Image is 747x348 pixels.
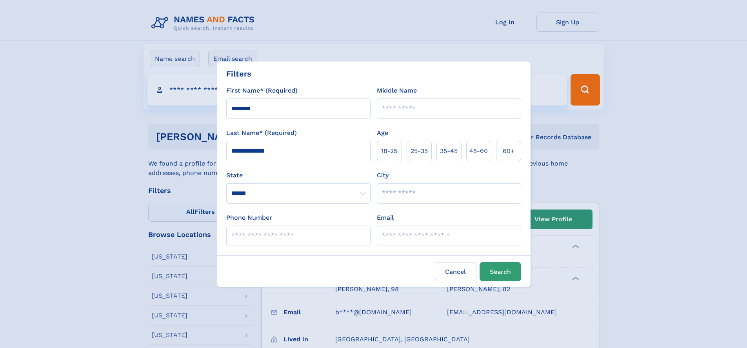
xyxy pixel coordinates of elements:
[411,146,428,156] span: 25‑35
[503,146,514,156] span: 60+
[377,86,417,95] label: Middle Name
[226,68,251,80] div: Filters
[435,262,476,281] label: Cancel
[226,86,298,95] label: First Name* (Required)
[226,213,272,222] label: Phone Number
[226,128,297,138] label: Last Name* (Required)
[226,171,371,180] label: State
[377,213,394,222] label: Email
[440,146,458,156] span: 35‑45
[469,146,488,156] span: 45‑60
[381,146,397,156] span: 18‑25
[480,262,521,281] button: Search
[377,171,389,180] label: City
[377,128,388,138] label: Age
